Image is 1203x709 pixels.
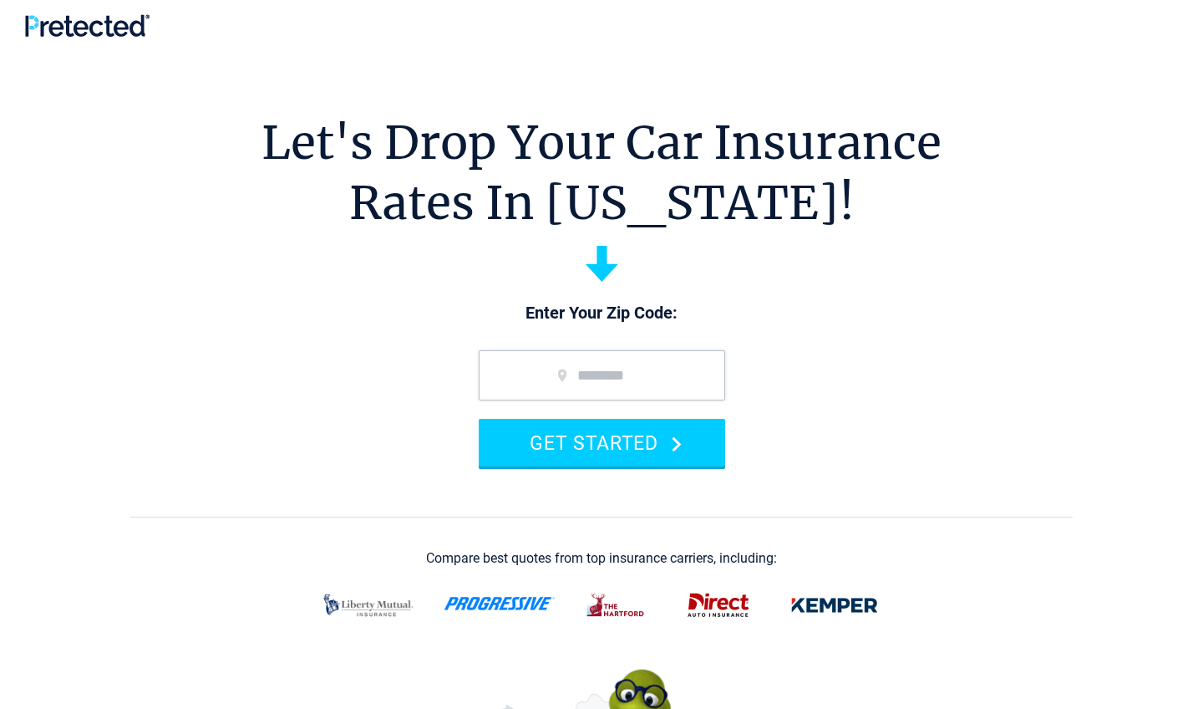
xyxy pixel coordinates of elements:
img: direct [678,584,759,627]
h1: Let's Drop Your Car Insurance Rates In [US_STATE]! [261,113,942,233]
img: kemper [779,584,890,627]
img: progressive [444,597,556,610]
input: zip code [479,350,725,400]
p: Enter Your Zip Code: [462,302,742,325]
div: Compare best quotes from top insurance carriers, including: [426,551,777,566]
button: GET STARTED [479,419,725,467]
img: Pretected Logo [25,14,150,37]
img: liberty [313,584,424,627]
img: thehartford [576,584,657,627]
